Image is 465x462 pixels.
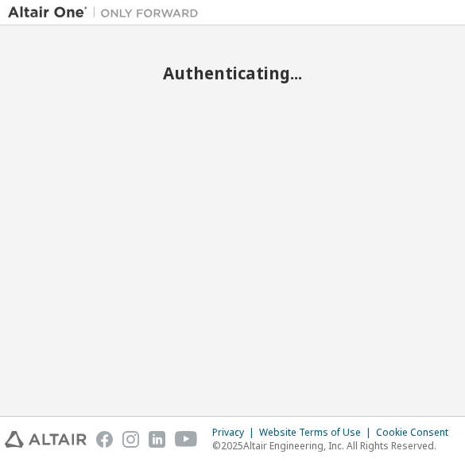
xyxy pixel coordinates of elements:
img: linkedin.svg [149,431,165,448]
img: facebook.svg [96,431,113,448]
p: © 2025 Altair Engineering, Inc. All Rights Reserved. [212,439,458,452]
div: Cookie Consent [376,426,458,439]
div: Privacy [212,426,259,439]
div: Website Terms of Use [259,426,376,439]
h2: Authenticating... [8,63,457,83]
img: instagram.svg [122,431,139,448]
img: altair_logo.svg [5,431,87,448]
img: Altair One [8,5,207,21]
img: youtube.svg [175,431,198,448]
